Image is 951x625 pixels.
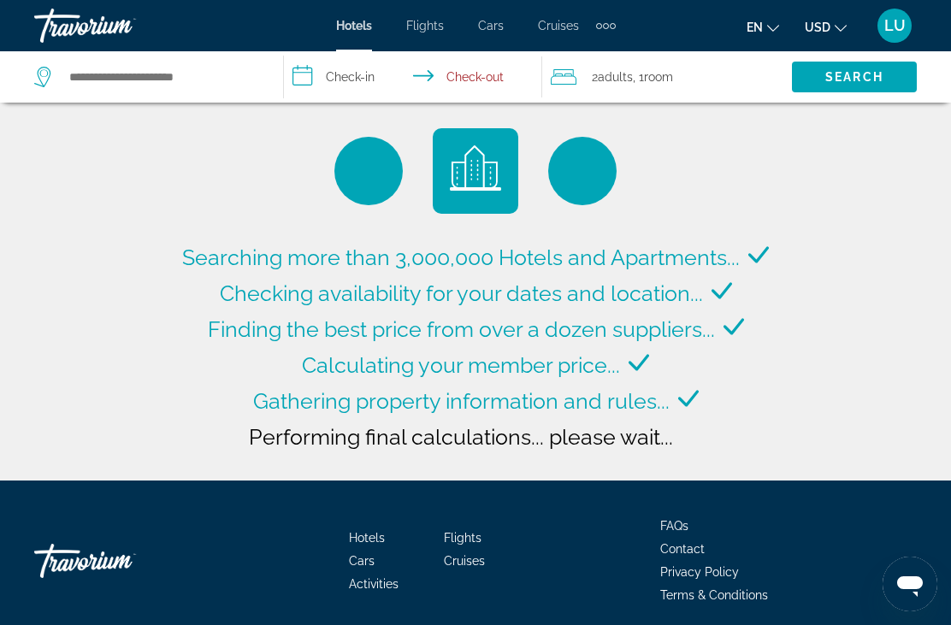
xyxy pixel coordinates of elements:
[660,519,688,533] a: FAQs
[34,3,205,48] a: Travorium
[660,588,768,602] a: Terms & Conditions
[34,535,205,587] a: Go Home
[598,70,633,84] span: Adults
[478,19,504,32] a: Cars
[349,554,375,568] a: Cars
[792,62,917,92] button: Search
[660,565,739,579] a: Privacy Policy
[660,542,705,556] a: Contact
[68,64,257,90] input: Search hotel destination
[747,21,763,34] span: en
[633,65,673,89] span: , 1
[349,577,399,591] a: Activities
[592,65,633,89] span: 2
[253,388,670,414] span: Gathering property information and rules...
[644,70,673,84] span: Room
[208,316,715,342] span: Finding the best price from over a dozen suppliers...
[249,424,673,450] span: Performing final calculations... please wait...
[284,51,542,103] button: Select check in and out date
[805,15,847,39] button: Change currency
[805,21,830,34] span: USD
[336,19,372,32] a: Hotels
[349,531,385,545] a: Hotels
[444,554,485,568] a: Cruises
[596,12,616,39] button: Extra navigation items
[182,245,740,270] span: Searching more than 3,000,000 Hotels and Apartments...
[302,352,620,378] span: Calculating your member price...
[538,19,579,32] a: Cruises
[825,70,883,84] span: Search
[542,51,792,103] button: Travelers: 2 adults, 0 children
[220,280,703,306] span: Checking availability for your dates and location...
[883,557,937,611] iframe: Button to launch messaging window
[884,17,906,34] span: LU
[747,15,779,39] button: Change language
[406,19,444,32] a: Flights
[872,8,917,44] button: User Menu
[444,531,481,545] a: Flights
